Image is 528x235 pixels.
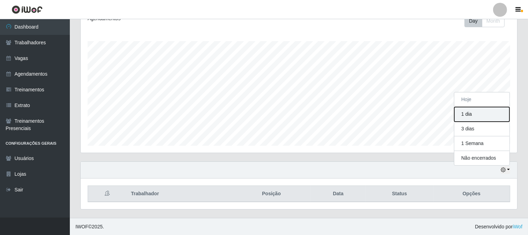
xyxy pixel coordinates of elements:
span: Desenvolvido por [475,223,522,230]
img: CoreUI Logo [12,5,43,14]
button: Month [482,15,505,27]
button: 3 dias [454,122,509,136]
th: Trabalhador [127,186,232,202]
button: Não encerrados [454,151,509,165]
button: Hoje [454,92,509,107]
div: First group [464,15,505,27]
button: 1 dia [454,107,509,122]
th: Posição [232,186,311,202]
th: Status [366,186,433,202]
th: Opções [433,186,510,202]
button: Day [464,15,482,27]
a: iWof [513,224,522,229]
div: Toolbar with button groups [464,15,510,27]
span: © 2025 . [75,223,104,230]
th: Data [311,186,366,202]
span: IWOF [75,224,88,229]
button: 1 Semana [454,136,509,151]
